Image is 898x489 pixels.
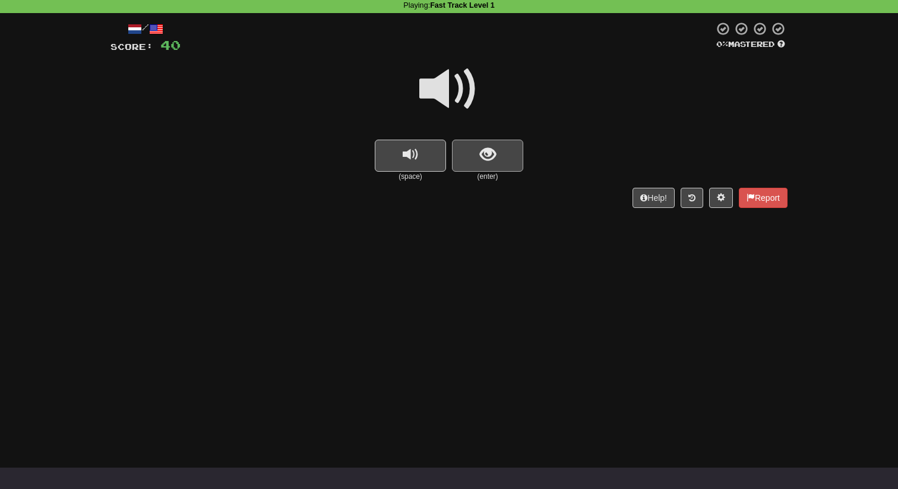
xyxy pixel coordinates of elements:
button: show sentence [452,140,523,172]
small: (space) [375,172,446,182]
button: replay audio [375,140,446,172]
button: Report [739,188,788,208]
div: / [110,21,181,36]
span: Score: [110,42,153,52]
span: 40 [160,37,181,52]
strong: Fast Track Level 1 [430,1,495,10]
button: Round history (alt+y) [681,188,703,208]
button: Help! [633,188,675,208]
small: (enter) [452,172,523,182]
span: 0 % [716,39,728,49]
div: Mastered [714,39,788,50]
